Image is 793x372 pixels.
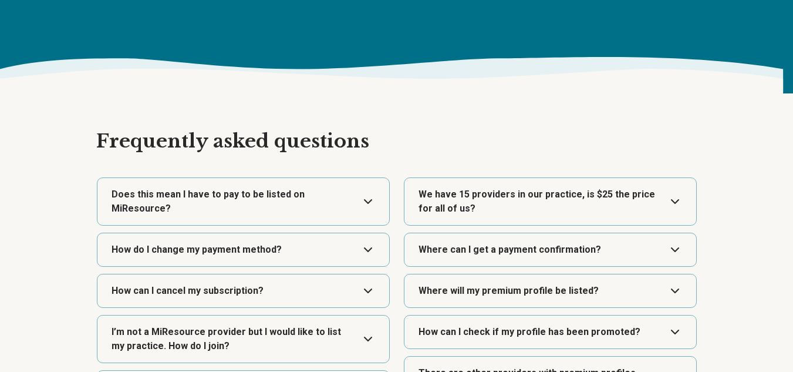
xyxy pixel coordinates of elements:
[112,325,375,353] dt: I’m not a MiResource provider but I would like to list my practice. How do I join?
[409,316,691,348] button: Expand
[102,316,384,363] button: Expand
[419,187,682,216] dt: We have 15 providers in our practice, is $25 the price for all of us?
[102,233,384,266] button: Expand
[419,284,682,298] dt: Where will my premium profile be listed?
[419,325,682,339] dt: How can I check if my profile has been promoted?
[112,187,375,216] dt: Does this mean I have to pay to be listed on MiResource?
[419,243,682,257] dt: Where can I get a payment confirmation?
[102,178,384,225] button: Expand
[409,178,691,225] button: Expand
[112,243,375,257] dt: How do I change my payment method?
[96,129,697,154] h2: Frequently asked questions
[112,284,375,298] dt: How can I cancel my subscription?
[102,274,384,307] button: Expand
[409,274,691,307] button: Expand
[409,233,691,266] button: Expand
